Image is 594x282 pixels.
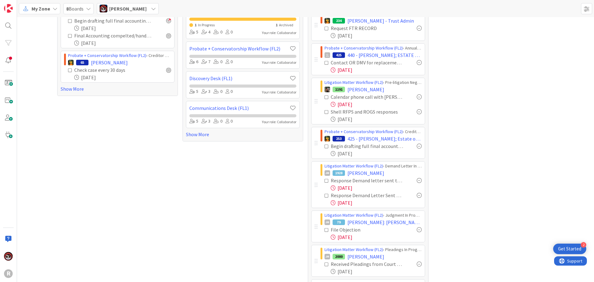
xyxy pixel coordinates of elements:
span: Boards [66,5,84,12]
img: JS [100,5,107,12]
div: 1928 [333,170,345,176]
div: [DATE] [331,268,422,275]
a: Litigation Matter Workflow (FL2) [325,212,383,218]
span: [PERSON_NAME] [109,5,147,12]
span: [PERSON_NAME] [91,59,128,66]
span: 1 [276,23,278,27]
a: Show More [186,131,300,138]
a: Probate + Conservatorship Workflow (FL2) [68,53,146,58]
span: 1 [195,23,196,27]
div: 2000 [333,254,345,259]
img: JS [4,252,13,261]
div: [DATE] [74,74,171,81]
div: › Annual Accounting Queue [325,45,422,51]
a: Litigation Matter Workflow (FL2) [325,163,383,169]
div: 4 [201,29,210,36]
img: Visit kanbanzone.com [4,4,13,13]
a: Discovery Desk (FL1) [189,75,289,82]
div: › Pleadings In Progress [325,246,422,253]
div: Your role: Collaborator [262,119,296,125]
div: 0 [213,88,222,95]
span: [PERSON_NAME] [347,86,384,93]
div: Your role: Collaborator [262,89,296,95]
div: Response Demand letter sent to Client & Client approved [331,177,403,184]
span: Archived [279,23,293,27]
a: Show More [61,85,174,93]
div: 0 [226,88,233,95]
div: 425 [333,52,345,58]
span: 440 - [PERSON_NAME]; ESTATE OF [PERSON_NAME] [347,51,422,59]
div: 1191 [333,87,345,92]
div: 0 [226,118,233,125]
div: › Creditor Claim Waiting Period [68,52,171,59]
div: Received Pleadings from Court (Check) [331,260,403,268]
div: › Demand Letter In Progress [325,163,422,169]
div: Open Get Started checklist, remaining modules: 2 [553,244,586,254]
a: Probate + Conservatorship Workflow (FL2) [325,129,403,134]
div: R [4,269,13,278]
span: [PERSON_NAME] [347,169,384,177]
div: 0 [226,29,233,36]
a: Probate + Conservatorship Workflow (FL2) [325,45,403,51]
div: [DATE] [74,39,171,47]
img: MR [325,136,330,141]
div: JM [325,219,330,225]
div: Your role: Collaborator [262,30,296,36]
div: 234 [333,18,345,24]
div: Check case every 30 days [74,66,143,74]
div: 6 [189,59,198,65]
div: JM [325,254,330,259]
div: 0 [213,118,222,125]
div: Calendar phone call with [PERSON_NAME] and client for this week [331,93,403,101]
div: Begin drafting full final accounting (draft and pull necessary docs from client) [331,142,403,150]
div: 5 [189,29,198,36]
div: Your role: Collaborator [262,60,296,65]
div: 2 [581,242,586,248]
div: 0 [213,29,222,36]
div: [DATE] [74,24,171,32]
img: MR [68,60,74,65]
span: In Progress [198,23,215,27]
div: Final Accounting compelted/handed off to atty for approval or finalize [74,32,153,39]
div: 0 [213,59,222,65]
div: 0 [226,59,233,65]
div: Request FTR RECORD [331,24,395,32]
div: 253 [333,136,345,141]
div: 7 [201,59,210,65]
div: 79 [333,219,345,225]
div: [DATE] [331,115,422,123]
span: [PERSON_NAME] - Trust Admin [347,17,414,24]
a: Litigation Matter Workflow (FL2) [325,80,383,85]
a: Probate + Conservatorship Workflow (FL2) [189,45,289,52]
span: Support [13,1,28,8]
div: 5 [189,118,198,125]
div: › Judgment In Progress [325,212,422,219]
div: 3 [201,118,210,125]
div: [DATE] [331,233,422,241]
div: JM [325,170,330,176]
span: My Zone [32,5,50,12]
div: Contact OR DMV for replacement title for truck online [client to send atty VIN #] [331,59,403,66]
div: [DATE] [331,150,422,157]
div: Response Demand Letter Sent to OP / OC via US Certified Mail + Email [331,192,403,199]
div: Get Started [558,246,581,252]
span: 425 - [PERSON_NAME]; Estate of [PERSON_NAME] [347,135,422,142]
div: [DATE] [331,199,422,206]
img: MW [325,87,330,92]
div: Begin drafting full final accounting (draft and pull necessary docs from client) [74,17,153,24]
div: › Pre-litigation Negotiation [325,79,422,86]
div: File Objection [331,226,387,233]
div: [DATE] [331,184,422,192]
div: 3 [201,88,210,95]
div: 65 [76,60,88,65]
div: [DATE] [331,32,422,39]
div: › Creditor Claim Waiting Period [325,128,422,135]
div: [DATE] [331,101,422,108]
span: [PERSON_NAME] [347,253,384,260]
div: Shell RFPS and ROGS responses [331,108,403,115]
span: [PERSON_NAME]: [PERSON_NAME] [347,219,422,226]
img: MR [325,18,330,24]
b: 8 [66,6,69,12]
a: Litigation Matter Workflow (FL2) [325,247,383,252]
div: [DATE] [331,66,422,74]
